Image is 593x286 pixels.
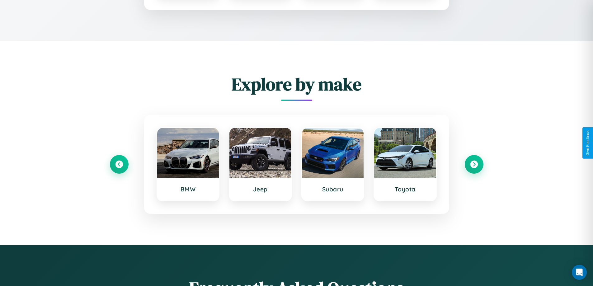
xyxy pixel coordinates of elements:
[163,185,213,193] h3: BMW
[236,185,285,193] h3: Jeep
[586,130,590,156] div: Give Feedback
[572,265,587,280] div: Open Intercom Messenger
[308,185,358,193] h3: Subaru
[110,72,483,96] h2: Explore by make
[380,185,430,193] h3: Toyota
